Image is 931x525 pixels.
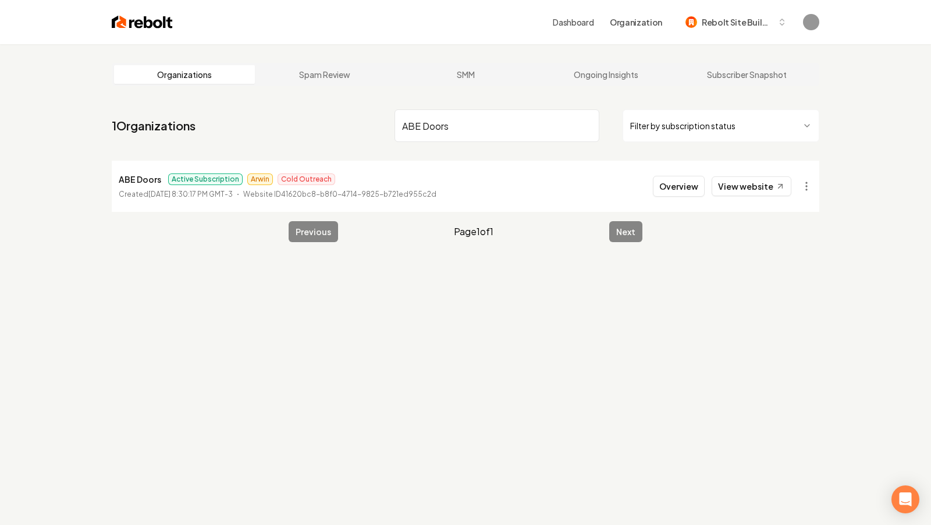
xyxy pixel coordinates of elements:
[112,14,173,30] img: Rebolt Logo
[168,173,243,185] span: Active Subscription
[247,173,273,185] span: Arwin
[803,14,819,30] button: Open user button
[653,176,705,197] button: Overview
[278,173,335,185] span: Cold Outreach
[255,65,396,84] a: Spam Review
[891,485,919,513] div: Open Intercom Messenger
[119,172,161,186] p: ABE Doors
[603,12,669,33] button: Organization
[553,16,594,28] a: Dashboard
[119,189,233,200] p: Created
[114,65,255,84] a: Organizations
[536,65,677,84] a: Ongoing Insights
[243,189,436,200] p: Website ID 41620bc8-b8f0-4714-9825-b721ed955c2d
[685,16,697,28] img: Rebolt Site Builder
[395,65,536,84] a: SMM
[702,16,773,29] span: Rebolt Site Builder
[395,109,599,142] input: Search by name or ID
[676,65,817,84] a: Subscriber Snapshot
[454,225,493,239] span: Page 1 of 1
[112,118,196,134] a: 1Organizations
[148,190,233,198] time: [DATE] 8:30:17 PM GMT-3
[803,14,819,30] img: Camilo Vargas
[712,176,791,196] a: View website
